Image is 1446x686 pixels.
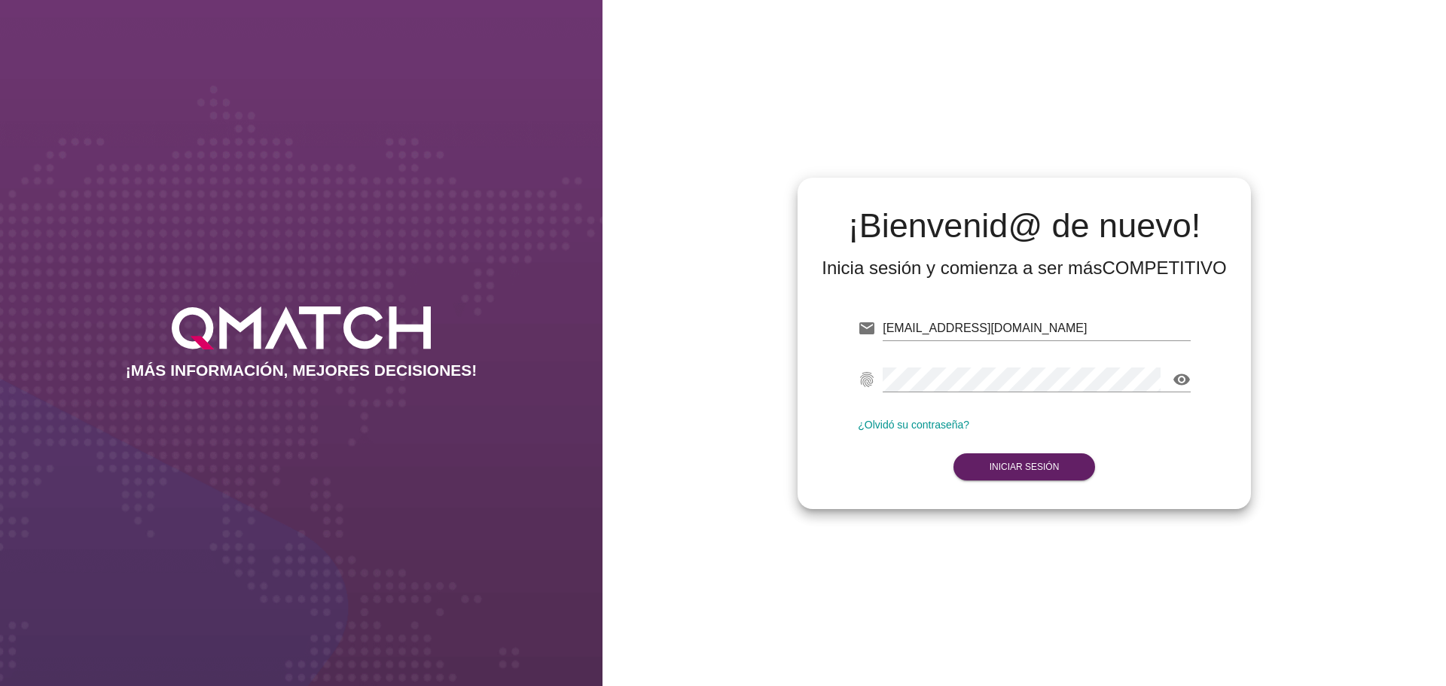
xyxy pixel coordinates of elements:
[953,453,1096,480] button: Iniciar Sesión
[822,208,1227,244] h2: ¡Bienvenid@ de nuevo!
[822,256,1227,280] div: Inicia sesión y comienza a ser más
[1102,258,1226,278] strong: COMPETITIVO
[883,316,1191,340] input: E-mail
[858,319,876,337] i: email
[858,419,969,431] a: ¿Olvidó su contraseña?
[126,361,477,380] h2: ¡MÁS INFORMACIÓN, MEJORES DECISIONES!
[990,462,1060,472] strong: Iniciar Sesión
[858,370,876,389] i: fingerprint
[1173,370,1191,389] i: visibility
